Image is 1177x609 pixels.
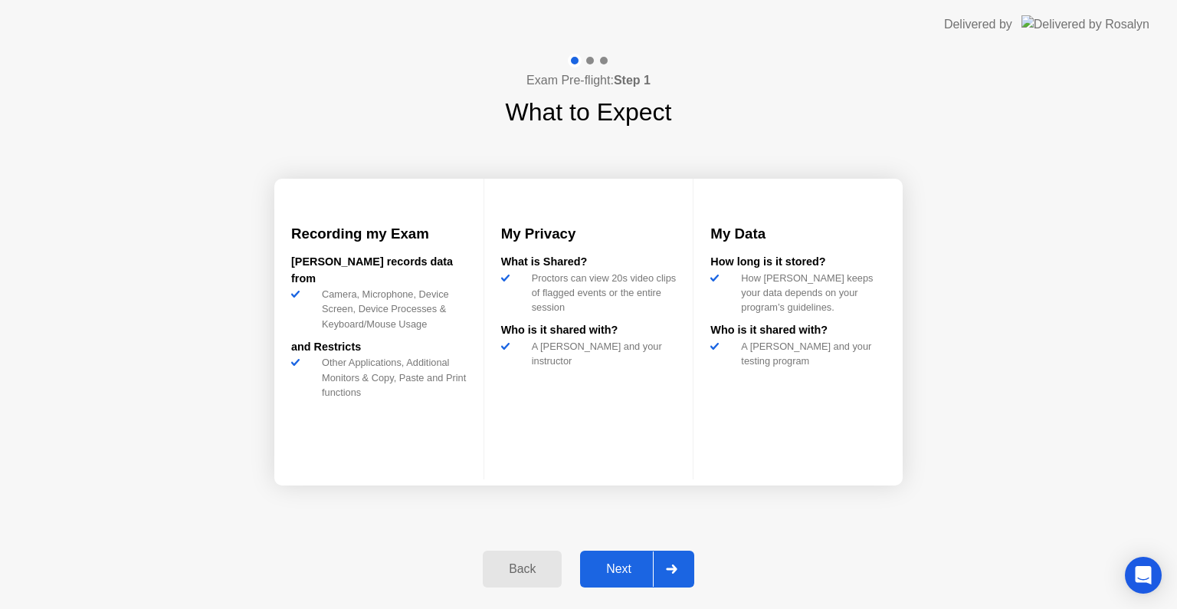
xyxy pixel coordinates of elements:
[735,271,886,315] div: How [PERSON_NAME] keeps your data depends on your program’s guidelines.
[316,355,467,400] div: Other Applications, Additional Monitors & Copy, Paste and Print functions
[944,15,1012,34] div: Delivered by
[1125,557,1162,594] div: Open Intercom Messenger
[483,551,562,588] button: Back
[526,339,677,368] div: A [PERSON_NAME] and your instructor
[710,322,886,339] div: Who is it shared with?
[316,287,467,331] div: Camera, Microphone, Device Screen, Device Processes & Keyboard/Mouse Usage
[501,254,677,271] div: What is Shared?
[526,271,677,315] div: Proctors can view 20s video clips of flagged events or the entire session
[501,322,677,339] div: Who is it shared with?
[291,223,467,245] h3: Recording my Exam
[291,254,467,287] div: [PERSON_NAME] records data from
[710,223,886,245] h3: My Data
[487,562,557,576] div: Back
[506,94,672,130] h1: What to Expect
[580,551,694,588] button: Next
[710,254,886,271] div: How long is it stored?
[614,74,651,87] b: Step 1
[1021,15,1149,33] img: Delivered by Rosalyn
[291,339,467,356] div: and Restricts
[735,339,886,368] div: A [PERSON_NAME] and your testing program
[501,223,677,245] h3: My Privacy
[526,71,651,90] h4: Exam Pre-flight:
[585,562,653,576] div: Next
